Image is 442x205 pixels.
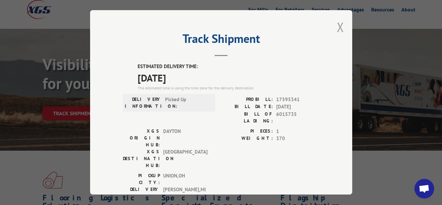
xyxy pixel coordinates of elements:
[163,172,207,186] span: UNION , OH
[221,128,273,135] label: PIECES:
[276,96,319,103] span: 17595341
[276,111,319,124] span: 6015735
[221,111,273,124] label: BILL OF LADING:
[276,128,319,135] span: 1
[276,135,319,142] span: 370
[163,186,207,200] span: [PERSON_NAME] , MI
[123,172,160,186] label: PICKUP CITY:
[138,85,319,91] div: The estimated time is using the time zone for the delivery destination.
[138,70,319,85] span: [DATE]
[123,34,319,47] h2: Track Shipment
[165,96,209,110] span: Picked Up
[163,148,207,169] span: [GEOGRAPHIC_DATA]
[123,148,160,169] label: XGS DESTINATION HUB:
[123,128,160,148] label: XGS ORIGIN HUB:
[414,179,434,198] a: Open chat
[221,135,273,142] label: WEIGHT:
[337,18,344,36] button: Close modal
[221,96,273,103] label: PROBILL:
[125,96,162,110] label: DELIVERY INFORMATION:
[276,103,319,111] span: [DATE]
[123,186,160,200] label: DELIVERY CITY:
[221,103,273,111] label: BILL DATE:
[138,63,319,70] label: ESTIMATED DELIVERY TIME:
[163,128,207,148] span: DAYTON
